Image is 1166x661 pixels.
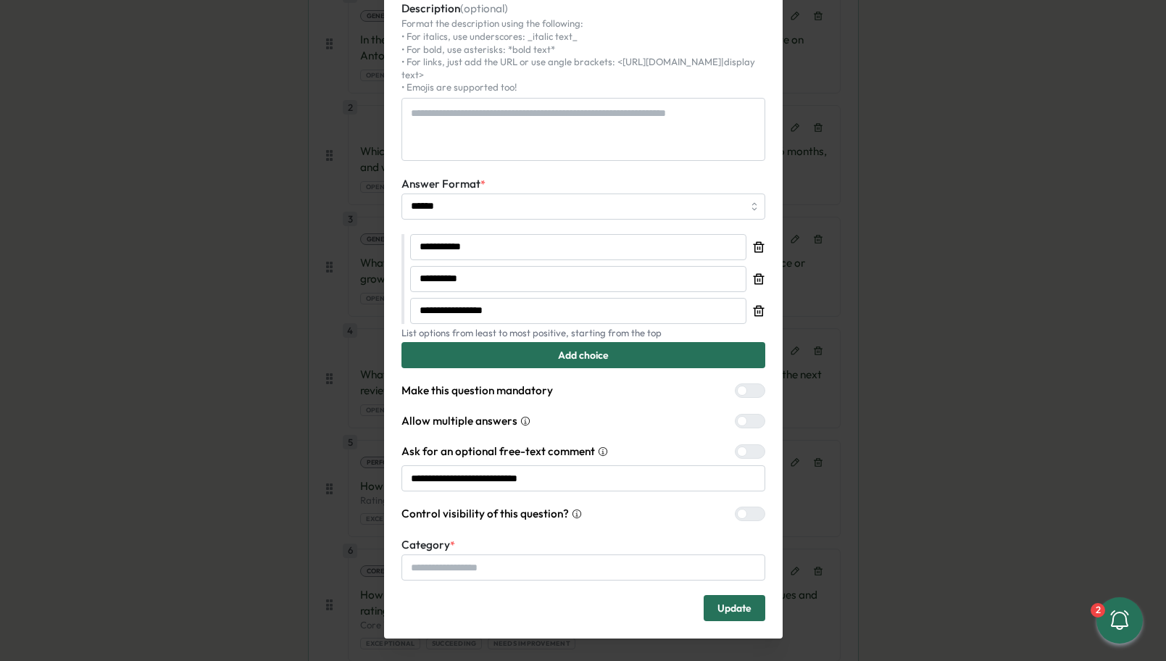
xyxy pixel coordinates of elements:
span: Answer Format [401,177,480,191]
div: 2 [1091,603,1105,618]
p: List options from least to most positive, starting from the top [401,327,765,340]
span: (optional) [460,1,508,15]
span: Format the description using the following: • For italics, use underscores: _italic text_ • For b... [401,17,755,93]
span: Update [717,596,751,620]
span: Control visibility of this question? [401,506,569,522]
span: Ask for an optional free-text comment [401,444,595,460]
span: Description [401,1,508,15]
span: Add choice [558,343,609,367]
span: Allow multiple answers [401,413,517,429]
button: Add choice [401,342,765,368]
span: Make this question mandatory [401,383,553,399]
button: Update [704,595,765,621]
span: Category [401,538,450,552]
